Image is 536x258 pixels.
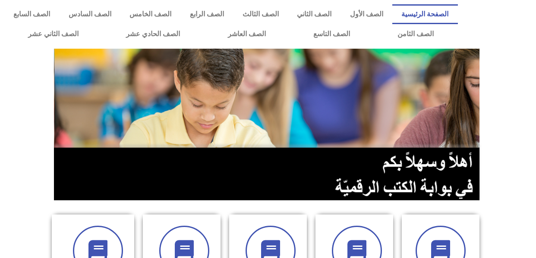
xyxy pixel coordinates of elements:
[341,4,392,24] a: الصف الأول
[374,24,457,44] a: الصف الثامن
[60,4,121,24] a: الصف السادس
[120,4,181,24] a: الصف الخامس
[288,4,341,24] a: الصف الثاني
[181,4,233,24] a: الصف الرابع
[392,4,458,24] a: الصفحة الرئيسية
[290,24,374,44] a: الصف التاسع
[4,4,60,24] a: الصف السابع
[4,24,102,44] a: الصف الثاني عشر
[233,4,288,24] a: الصف الثالث
[204,24,290,44] a: الصف العاشر
[102,24,204,44] a: الصف الحادي عشر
